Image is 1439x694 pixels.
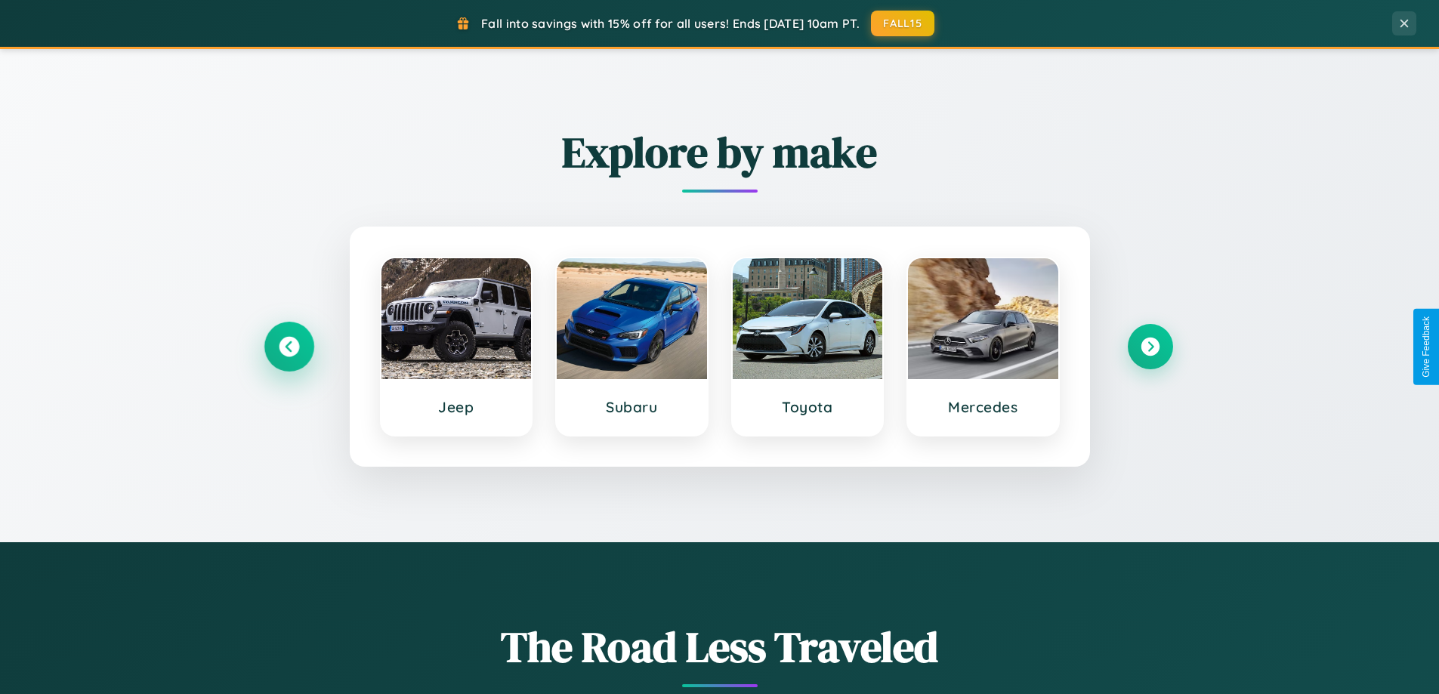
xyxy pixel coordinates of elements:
h3: Jeep [397,398,517,416]
h1: The Road Less Traveled [267,618,1173,676]
button: FALL15 [871,11,934,36]
div: Give Feedback [1421,316,1431,378]
h3: Mercedes [923,398,1043,416]
span: Fall into savings with 15% off for all users! Ends [DATE] 10am PT. [481,16,860,31]
h3: Subaru [572,398,692,416]
h2: Explore by make [267,123,1173,181]
h3: Toyota [748,398,868,416]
